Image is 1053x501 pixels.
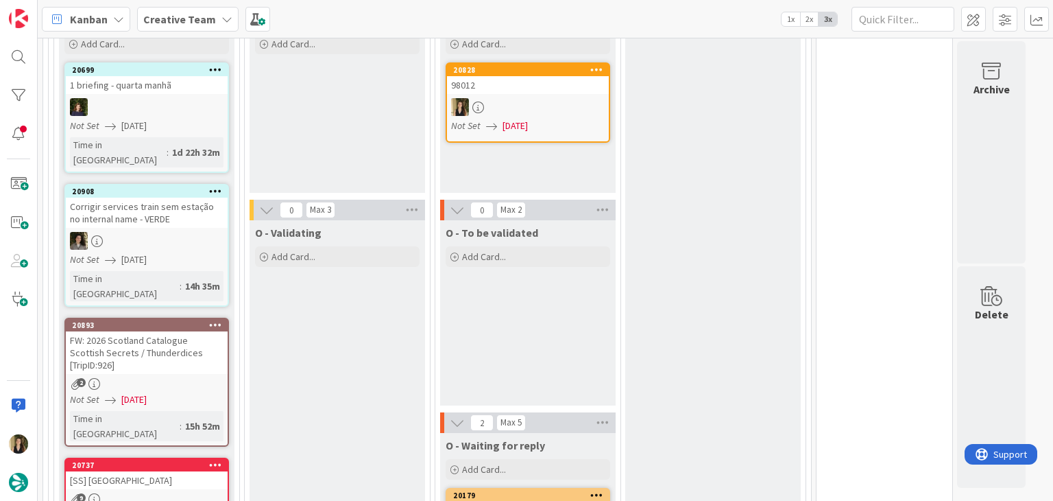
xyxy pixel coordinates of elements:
div: Corrigir services train sem estação no internal name - VERDE [66,198,228,228]
span: : [167,145,169,160]
i: Not Set [70,253,99,266]
div: 20737[SS] [GEOGRAPHIC_DATA] [66,459,228,489]
div: 20908 [66,185,228,198]
span: Add Card... [271,250,315,263]
span: Add Card... [462,250,506,263]
div: Max 5 [500,419,522,426]
span: Add Card... [462,38,506,50]
span: : [180,279,182,294]
div: Archive [973,81,1010,97]
div: 1d 22h 32m [169,145,223,160]
span: 0 [470,202,494,218]
div: 20828 [453,65,609,75]
img: SP [9,434,28,454]
span: Support [29,2,62,19]
div: 20737 [66,459,228,471]
div: Time in [GEOGRAPHIC_DATA] [70,137,167,167]
div: MC [66,98,228,116]
div: 20828 [447,64,609,76]
span: 0 [280,202,303,218]
span: [DATE] [121,119,147,133]
span: 3x [819,12,837,26]
a: 2082898012SPNot Set[DATE] [446,62,610,143]
div: 20908Corrigir services train sem estação no internal name - VERDE [66,185,228,228]
div: Max 2 [500,207,522,213]
input: Quick Filter... [851,7,954,32]
a: 206991 briefing - quarta manhãMCNot Set[DATE]Time in [GEOGRAPHIC_DATA]:1d 22h 32m [64,62,229,173]
div: [SS] [GEOGRAPHIC_DATA] [66,471,228,489]
span: Add Card... [271,38,315,50]
span: 1x [782,12,800,26]
a: 20893FW: 2026 Scotland Catalogue Scottish Secrets / Thunderdices [TripID:926]Not Set[DATE]Time in... [64,318,229,447]
img: SP [451,98,469,116]
div: Time in [GEOGRAPHIC_DATA] [70,411,180,441]
div: 20893 [66,319,228,331]
img: MC [70,98,88,116]
span: [DATE] [121,393,147,407]
a: 20908Corrigir services train sem estação no internal name - VERDEMSNot Set[DATE]Time in [GEOGRAPH... [64,184,229,307]
div: Time in [GEOGRAPHIC_DATA] [70,271,180,301]
div: 20699 [66,64,228,76]
span: : [180,419,182,434]
div: 2082898012 [447,64,609,94]
b: Creative Team [143,12,216,26]
div: 20179 [453,491,609,500]
div: 15h 52m [182,419,223,434]
img: Visit kanbanzone.com [9,9,28,28]
div: FW: 2026 Scotland Catalogue Scottish Secrets / Thunderdices [TripID:926] [66,331,228,374]
img: avatar [9,473,28,492]
div: Delete [975,306,1008,323]
div: 20893FW: 2026 Scotland Catalogue Scottish Secrets / Thunderdices [TripID:926] [66,319,228,374]
i: Not Set [451,119,481,132]
span: O - Waiting for reply [446,439,545,452]
div: 1 briefing - quarta manhã [66,76,228,94]
div: 20893 [72,321,228,330]
div: MS [66,232,228,250]
div: 20737 [72,461,228,470]
div: Max 3 [310,207,331,213]
span: Add Card... [462,463,506,476]
span: 2x [800,12,819,26]
span: Add Card... [81,38,125,50]
img: MS [70,232,88,250]
span: Kanban [70,11,108,27]
i: Not Set [70,393,99,406]
div: 20908 [72,187,228,196]
span: O - To be validated [446,226,538,240]
div: SP [447,98,609,116]
span: [DATE] [121,253,147,267]
i: Not Set [70,119,99,132]
div: 20699 [72,65,228,75]
span: O - Validating [255,226,322,240]
span: 2 [470,415,494,431]
span: [DATE] [503,119,528,133]
div: 14h 35m [182,279,223,294]
div: 98012 [447,76,609,94]
div: 206991 briefing - quarta manhã [66,64,228,94]
span: 2 [77,378,86,387]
